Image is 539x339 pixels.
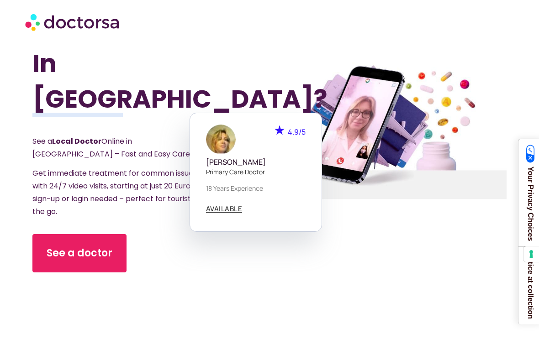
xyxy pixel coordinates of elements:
[32,168,206,217] span: Get immediate treatment for common issues with 24/7 video visits, starting at just 20 Euro. No si...
[206,205,243,212] span: AVAILABLE
[288,127,306,137] span: 4.9/5
[32,136,191,159] span: See a Online in [GEOGRAPHIC_DATA] – Fast and Easy Care.
[206,205,243,213] a: AVAILABLE
[47,246,112,261] span: See a doctor
[52,136,101,146] strong: Local Doctor
[206,158,306,167] h5: [PERSON_NAME]
[32,234,127,272] a: See a doctor
[523,246,539,262] button: Your consent preferences for tracking technologies
[206,183,306,193] p: 18 years experience
[206,167,306,177] p: Primary care doctor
